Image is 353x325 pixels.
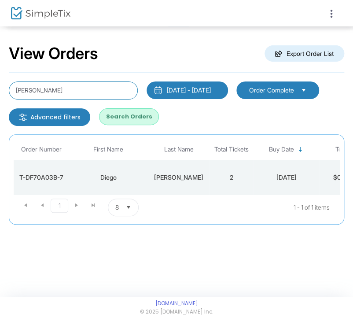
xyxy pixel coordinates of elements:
[9,44,98,63] h2: View Orders
[265,45,344,62] m-button: Export Order List
[167,86,211,95] div: [DATE] - [DATE]
[9,108,90,126] m-button: Advanced filters
[140,308,213,316] span: © 2025 [DOMAIN_NAME] Inc.
[21,146,62,153] span: Order Number
[9,81,138,100] input: Search by name, email, phone, order number, ip address, or last 4 digits of card
[210,160,254,195] td: 2
[16,173,66,182] div: T-DF70A03B-7
[249,86,294,95] span: Order Complete
[115,203,119,212] span: 8
[164,146,194,153] span: Last Name
[99,108,159,125] button: Search Orders
[155,300,198,307] a: [DOMAIN_NAME]
[256,173,317,182] div: 9/21/2025
[210,139,254,160] th: Total Tickets
[154,86,162,95] img: monthly
[93,146,123,153] span: First Name
[122,199,135,216] button: Select
[297,146,304,153] span: Sortable
[14,139,339,195] div: Data table
[298,85,310,95] button: Select
[226,199,330,216] kendo-pager-info: 1 - 1 of 1 items
[269,146,294,153] span: Buy Date
[51,199,68,213] span: Page 1
[18,113,27,122] img: filter
[150,173,207,182] div: Torres
[71,173,146,182] div: Diego
[147,81,228,99] button: [DATE] - [DATE]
